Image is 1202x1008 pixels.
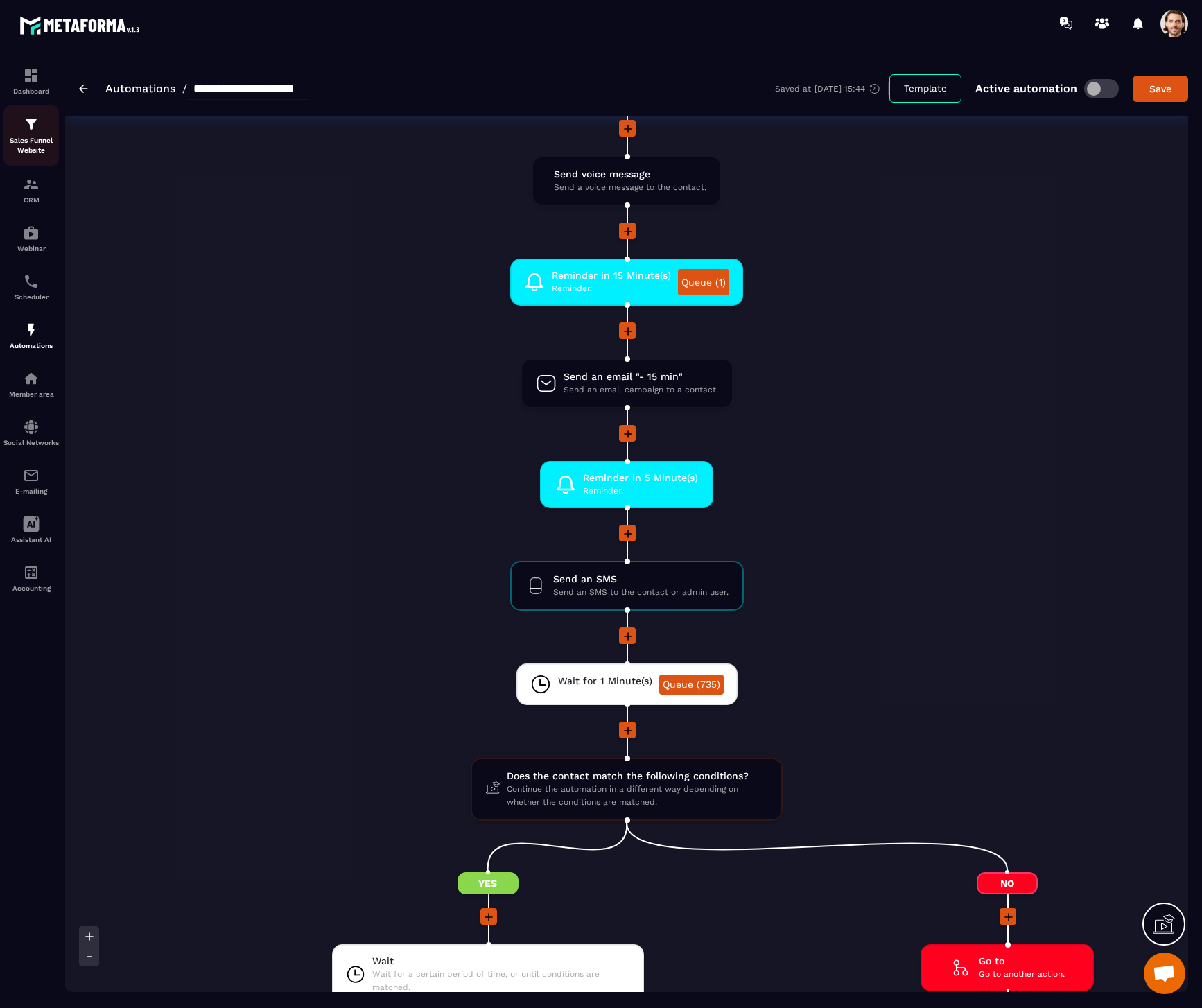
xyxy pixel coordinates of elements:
p: CRM [3,196,59,204]
p: Active automation [975,82,1077,95]
span: Send an SMS to the contact or admin user. [553,586,729,599]
img: logo [19,12,144,38]
a: Queue (735) [659,675,724,695]
img: automations [23,225,40,241]
a: formationformationDashboard [3,57,59,105]
img: email [23,467,40,484]
span: Does the contact match the following conditions? [507,770,767,783]
span: Go to [979,955,1065,968]
p: Scheduler [3,293,59,301]
p: Dashboard [3,87,59,95]
a: automationsautomationsWebinar [3,214,59,263]
span: Go to another action. [979,968,1065,981]
p: Webinar [3,245,59,252]
p: E-mailing [3,487,59,495]
span: Reminder in 15 Minute(s) [552,269,671,282]
span: Yes [458,872,519,894]
div: Save [1142,82,1179,96]
a: Automations [105,82,175,95]
img: arrow [79,85,88,93]
p: Assistant AI [3,536,59,544]
a: automationsautomationsAutomations [3,311,59,360]
span: Wait for 1 Minute(s) [558,675,652,688]
span: Send an SMS [553,573,729,586]
img: automations [23,322,40,338]
p: Member area [3,390,59,398]
span: Send voice message [554,168,706,181]
img: automations [23,370,40,387]
img: formation [23,176,40,193]
span: / [182,82,187,95]
a: Queue (1) [678,269,729,295]
div: Saved at [775,82,889,95]
button: Template [889,74,961,103]
p: Social Networks [3,439,59,446]
span: Reminder in 5 Minute(s) [583,471,698,485]
a: emailemailE-mailing [3,457,59,505]
a: accountantaccountantAccounting [3,554,59,602]
span: No [977,872,1038,894]
a: formationformationCRM [3,166,59,214]
a: social-networksocial-networkSocial Networks [3,408,59,457]
img: formation [23,67,40,84]
img: accountant [23,564,40,581]
a: formationformationSales Funnel Website [3,105,59,166]
span: Send an email "- 15 min" [564,370,718,383]
img: scheduler [23,273,40,290]
p: Accounting [3,584,59,592]
span: Wait for a certain period of time, or until conditions are matched. [372,968,629,994]
a: Assistant AI [3,505,59,554]
p: Sales Funnel Website [3,136,59,155]
a: schedulerschedulerScheduler [3,263,59,311]
p: Automations [3,342,59,349]
span: Send an email campaign to a contact. [564,383,718,397]
div: Open chat [1144,953,1185,994]
img: formation [23,116,40,132]
span: Reminder. [552,282,671,295]
span: Wait [372,955,629,968]
span: Continue the automation in a different way depending on whether the conditions are matched. [507,783,767,809]
p: [DATE] 15:44 [815,84,865,94]
button: Save [1133,76,1188,102]
span: Reminder. [583,485,698,498]
a: automationsautomationsMember area [3,360,59,408]
span: Send a voice message to the contact. [554,181,706,194]
img: social-network [23,419,40,435]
